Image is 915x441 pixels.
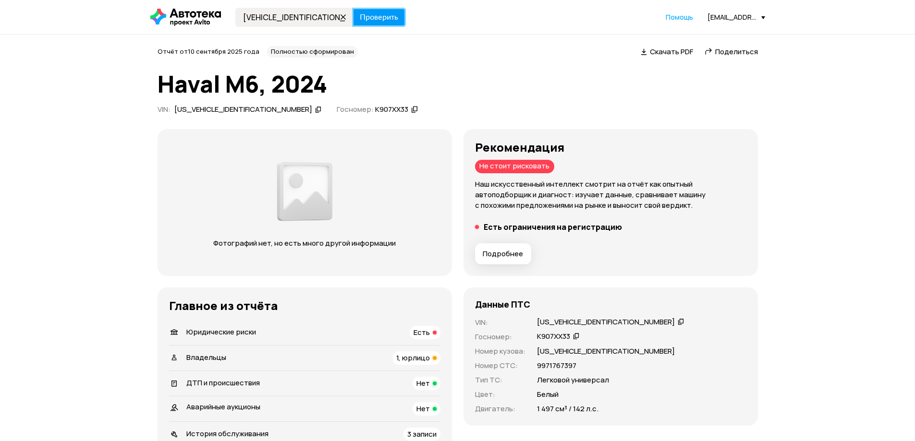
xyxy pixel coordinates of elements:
[537,317,675,327] div: [US_VEHICLE_IDENTIFICATION_NUMBER]
[352,8,406,27] button: Проверить
[186,402,260,412] span: Аварийные аукционы
[186,378,260,388] span: ДТП и происшествия
[475,375,525,385] p: Тип ТС :
[475,317,525,328] p: VIN :
[641,47,693,57] a: Скачать PDF
[475,141,746,154] h3: Рекомендация
[537,375,609,385] p: Легковой универсал
[186,429,268,439] span: История обслуживания
[475,404,525,414] p: Двигатель :
[475,389,525,400] p: Цвет :
[666,12,693,22] a: Помощь
[483,249,523,259] span: Подробнее
[475,160,554,173] div: Не стоит рисковать
[475,243,531,264] button: Подробнее
[158,104,171,114] span: VIN :
[235,8,353,27] input: VIN, госномер, номер кузова
[416,404,430,414] span: Нет
[337,104,374,114] span: Госномер:
[475,346,525,357] p: Номер кузова :
[274,156,335,226] img: d89e54fb62fcf1f0.png
[537,360,576,371] p: 9971767397
[475,332,525,342] p: Госномер :
[169,299,440,312] h3: Главное из отчёта
[186,352,226,362] span: Владельцы
[396,353,430,363] span: 1, юрлицо
[708,12,765,22] div: [EMAIL_ADDRESS][DOMAIN_NAME]
[484,222,622,232] h5: Есть ограничения на регистрацию
[158,71,758,97] h1: Haval M6, 2024
[174,105,312,115] div: [US_VEHICLE_IDENTIFICATION_NUMBER]
[475,360,525,371] p: Номер СТС :
[186,327,256,337] span: Юридические риски
[375,105,408,115] div: К907ХХ33
[537,404,598,414] p: 1 497 см³ / 142 л.с.
[537,389,559,400] p: Белый
[705,47,758,57] a: Поделиться
[414,327,430,337] span: Есть
[537,346,675,357] p: [US_VEHICLE_IDENTIFICATION_NUMBER]
[267,46,358,58] div: Полностью сформирован
[360,13,398,21] span: Проверить
[204,238,405,249] p: Фотографий нет, но есть много другой информации
[407,429,437,439] span: 3 записи
[537,332,570,342] div: К907ХХ33
[416,378,430,388] span: Нет
[715,47,758,57] span: Поделиться
[475,299,530,310] h4: Данные ПТС
[650,47,693,57] span: Скачать PDF
[475,179,746,211] p: Наш искусственный интеллект смотрит на отчёт как опытный автоподборщик и диагност: изучает данные...
[158,47,259,56] span: Отчёт от 10 сентября 2025 года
